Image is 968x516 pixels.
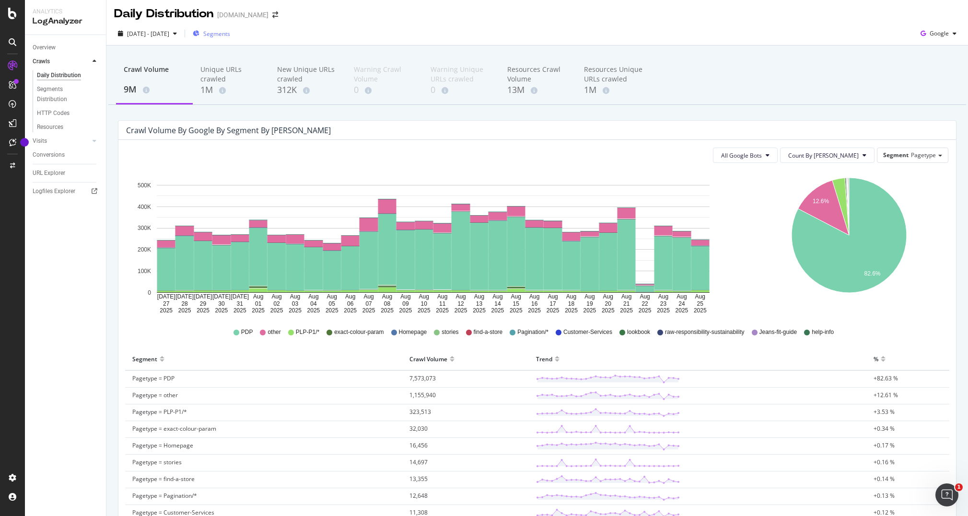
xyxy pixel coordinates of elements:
[344,307,357,314] text: 2025
[657,307,670,314] text: 2025
[268,328,280,336] span: other
[33,168,99,178] a: URL Explorer
[273,300,280,307] text: 02
[381,307,394,314] text: 2025
[292,300,299,307] text: 03
[409,441,428,449] span: 16,456
[431,84,492,96] div: 0
[510,307,523,314] text: 2025
[181,300,188,307] text: 28
[194,294,212,300] text: [DATE]
[883,151,909,159] span: Segment
[547,307,560,314] text: 2025
[157,294,175,300] text: [DATE]
[639,307,652,314] text: 2025
[33,168,65,178] div: URL Explorer
[382,294,392,300] text: Aug
[114,6,213,22] div: Daily Distribution
[178,307,191,314] text: 2025
[584,65,645,84] div: Resources Unique URLs crawled
[935,483,958,506] iframe: Intercom live chat
[930,29,949,37] span: Google
[33,136,90,146] a: Visits
[37,122,63,132] div: Resources
[623,300,630,307] text: 21
[640,294,650,300] text: Aug
[37,108,99,118] a: HTTP Codes
[442,328,458,336] span: stories
[621,294,631,300] text: Aug
[507,84,569,96] div: 13M
[658,294,668,300] text: Aug
[271,294,281,300] text: Aug
[437,294,447,300] text: Aug
[272,11,278,18] div: arrow-right-arrow-left
[132,408,187,416] span: Pagetype = PLP-P1/*
[660,300,667,307] text: 23
[138,204,151,210] text: 400K
[132,391,178,399] span: Pagetype = other
[126,171,740,314] div: A chart.
[874,408,895,416] span: +3.53 %
[676,307,688,314] text: 2025
[327,294,337,300] text: Aug
[200,84,262,96] div: 1M
[354,84,415,96] div: 0
[132,351,157,367] div: Segment
[874,458,895,466] span: +0.16 %
[33,150,99,160] a: Conversions
[253,294,263,300] text: Aug
[491,307,504,314] text: 2025
[788,151,859,160] span: Count By Day
[200,300,207,307] text: 29
[549,300,556,307] text: 17
[695,294,705,300] text: Aug
[37,84,90,104] div: Segments Distribution
[513,300,520,307] text: 15
[148,289,151,296] text: 0
[308,294,318,300] text: Aug
[163,300,170,307] text: 27
[874,492,895,500] span: +0.13 %
[255,300,262,307] text: 01
[874,391,898,399] span: +12.61 %
[270,307,283,314] text: 2025
[566,294,576,300] text: Aug
[874,424,895,433] span: +0.34 %
[586,300,593,307] text: 19
[237,300,244,307] text: 31
[132,475,195,483] span: Pagetype = find-a-store
[33,186,75,196] div: Logfiles Explorer
[289,307,302,314] text: 2025
[750,171,948,314] svg: A chart.
[697,300,704,307] text: 25
[33,150,65,160] div: Conversions
[874,351,878,367] div: %
[132,492,197,500] span: Pagetype = Pagination/*
[409,408,431,416] span: 323,513
[114,26,181,41] button: [DATE] - [DATE]
[126,126,331,135] div: Crawl Volume by google by Segment by [PERSON_NAME]
[124,83,185,96] div: 9M
[33,136,47,146] div: Visits
[33,57,90,67] a: Crawls
[203,30,230,38] span: Segments
[583,307,596,314] text: 2025
[310,300,317,307] text: 04
[419,294,429,300] text: Aug
[627,328,650,336] span: lookbook
[455,307,467,314] text: 2025
[334,328,384,336] span: exact-colour-param
[620,307,633,314] text: 2025
[431,65,492,84] div: Warning Unique URLs crawled
[37,108,70,118] div: HTTP Codes
[37,70,99,80] a: Daily Distribution
[175,294,194,300] text: [DATE]
[517,328,548,336] span: Pagination/*
[241,328,253,336] span: PDP
[277,65,338,84] div: New Unique URLs crawled
[200,65,262,84] div: Unique URLs crawled
[33,43,99,53] a: Overview
[132,374,175,382] span: Pagetype = PDP
[507,65,569,84] div: Resources Crawl Volume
